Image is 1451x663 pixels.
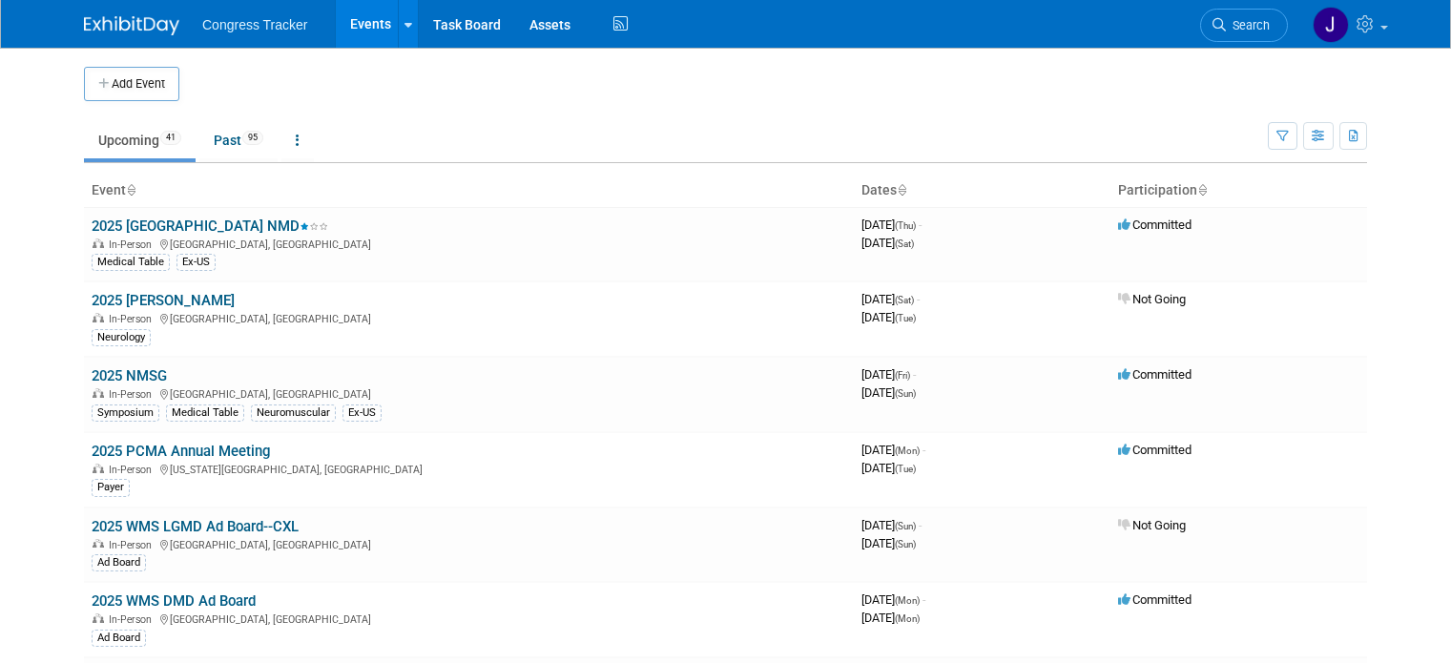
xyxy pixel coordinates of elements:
span: - [917,292,920,306]
img: In-Person Event [93,388,104,398]
span: Congress Tracker [202,17,307,32]
div: [US_STATE][GEOGRAPHIC_DATA], [GEOGRAPHIC_DATA] [92,461,846,476]
span: Not Going [1118,518,1186,532]
span: [DATE] [861,518,922,532]
div: Medical Table [166,404,244,422]
span: (Sat) [895,238,914,249]
div: Ex-US [176,254,216,271]
div: Ex-US [342,404,382,422]
span: (Mon) [895,445,920,456]
span: [DATE] [861,592,925,607]
a: Sort by Start Date [897,182,906,197]
span: 41 [160,131,181,145]
div: [GEOGRAPHIC_DATA], [GEOGRAPHIC_DATA] [92,536,846,551]
span: [DATE] [861,310,916,324]
img: In-Person Event [93,464,104,473]
span: [DATE] [861,385,916,400]
span: In-Person [109,388,157,401]
span: (Fri) [895,370,910,381]
a: 2025 NMSG [92,367,167,384]
span: Search [1226,18,1270,32]
div: Neuromuscular [251,404,336,422]
span: - [922,443,925,457]
th: Dates [854,175,1110,207]
span: (Tue) [895,464,916,474]
span: - [919,518,922,532]
a: Past95 [199,122,278,158]
a: 2025 PCMA Annual Meeting [92,443,270,460]
span: (Tue) [895,313,916,323]
th: Participation [1110,175,1367,207]
div: Payer [92,479,130,496]
img: In-Person Event [93,313,104,322]
span: (Sat) [895,295,914,305]
div: Neurology [92,329,151,346]
span: Committed [1118,443,1192,457]
span: Not Going [1118,292,1186,306]
span: In-Person [109,464,157,476]
div: Symposium [92,404,159,422]
span: [DATE] [861,367,916,382]
img: Jessica Davidson [1313,7,1349,43]
button: Add Event [84,67,179,101]
div: Medical Table [92,254,170,271]
div: [GEOGRAPHIC_DATA], [GEOGRAPHIC_DATA] [92,236,846,251]
a: Upcoming41 [84,122,196,158]
span: (Mon) [895,613,920,624]
span: (Mon) [895,595,920,606]
div: [GEOGRAPHIC_DATA], [GEOGRAPHIC_DATA] [92,310,846,325]
span: In-Person [109,539,157,551]
span: Committed [1118,592,1192,607]
a: Sort by Event Name [126,182,135,197]
span: [DATE] [861,292,920,306]
span: [DATE] [861,461,916,475]
div: Ad Board [92,630,146,647]
a: Sort by Participation Type [1197,182,1207,197]
a: Search [1200,9,1288,42]
span: (Sun) [895,388,916,399]
span: - [919,218,922,232]
img: ExhibitDay [84,16,179,35]
th: Event [84,175,854,207]
span: Committed [1118,218,1192,232]
span: 95 [242,131,263,145]
span: [DATE] [861,236,914,250]
span: (Sun) [895,539,916,549]
a: 2025 WMS LGMD Ad Board--CXL [92,518,299,535]
span: - [922,592,925,607]
span: [DATE] [861,611,920,625]
div: Ad Board [92,554,146,571]
div: [GEOGRAPHIC_DATA], [GEOGRAPHIC_DATA] [92,385,846,401]
span: In-Person [109,238,157,251]
a: 2025 [PERSON_NAME] [92,292,235,309]
span: Committed [1118,367,1192,382]
img: In-Person Event [93,539,104,549]
span: [DATE] [861,536,916,550]
span: In-Person [109,613,157,626]
div: [GEOGRAPHIC_DATA], [GEOGRAPHIC_DATA] [92,611,846,626]
span: In-Person [109,313,157,325]
span: - [913,367,916,382]
span: [DATE] [861,443,925,457]
span: (Thu) [895,220,916,231]
a: 2025 WMS DMD Ad Board [92,592,256,610]
span: [DATE] [861,218,922,232]
img: In-Person Event [93,613,104,623]
span: (Sun) [895,521,916,531]
img: In-Person Event [93,238,104,248]
a: 2025 [GEOGRAPHIC_DATA] NMD [92,218,328,235]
